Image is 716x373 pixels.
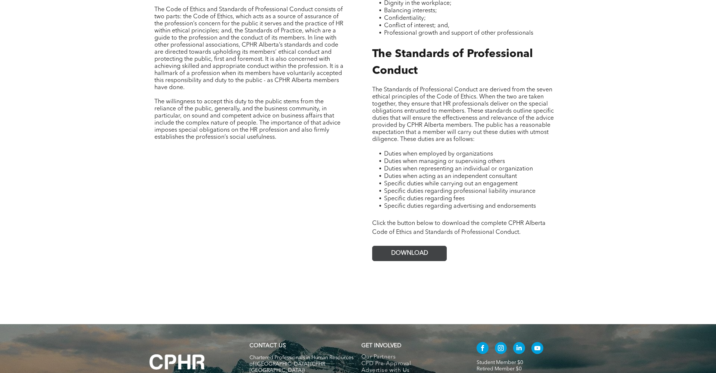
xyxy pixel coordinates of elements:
[477,342,489,356] a: facebook
[249,355,354,373] span: Chartered Professionals in Human Resources of [GEOGRAPHIC_DATA] (CPHR [GEOGRAPHIC_DATA])
[154,7,343,91] span: The Code of Ethics and Standards of Professional Conduct consists of two parts: the Code of Ethic...
[384,8,437,14] span: Balancing interests;
[384,15,426,21] span: Confidentiality;
[372,48,533,76] span: The Standards of Professional Conduct
[384,188,536,194] span: Specific duties regarding professional liability insurance
[531,342,543,356] a: youtube
[384,0,452,6] span: Dignity in the workplace;
[154,99,340,140] span: The willingness to accept this duty to the public stems from the reliance of the public, generall...
[384,173,517,179] span: Duties when acting as an independent consultant
[477,366,522,372] a: Retired Member $0
[361,343,401,349] span: GET INVOLVED
[495,342,507,356] a: instagram
[384,151,493,157] span: Duties when employed by organizations
[477,360,523,365] a: Student Member $0
[384,30,533,36] span: Professional growth and support of other professionals
[384,166,533,172] span: Duties when representing an individual or organization
[384,181,518,187] span: Specific duties while carrying out an engagement
[391,250,428,257] span: DOWNLOAD
[384,203,536,209] span: Specific duties regarding advertising and endorsements
[249,343,286,349] a: CONTACT US
[384,23,449,29] span: Conflict of interest; and,
[372,87,554,142] span: The Standards of Professional Conduct are derived from the seven ethical principles of the Code o...
[384,196,465,202] span: Specific duties regarding fees
[361,354,461,361] a: Our Partners
[361,361,461,367] a: CPD Pre-Approval
[372,220,546,235] span: Click the button below to download the complete CPHR Alberta Code of Ethics and Standards of Prof...
[372,246,447,261] a: DOWNLOAD
[513,342,525,356] a: linkedin
[384,159,505,164] span: Duties when managing or supervising others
